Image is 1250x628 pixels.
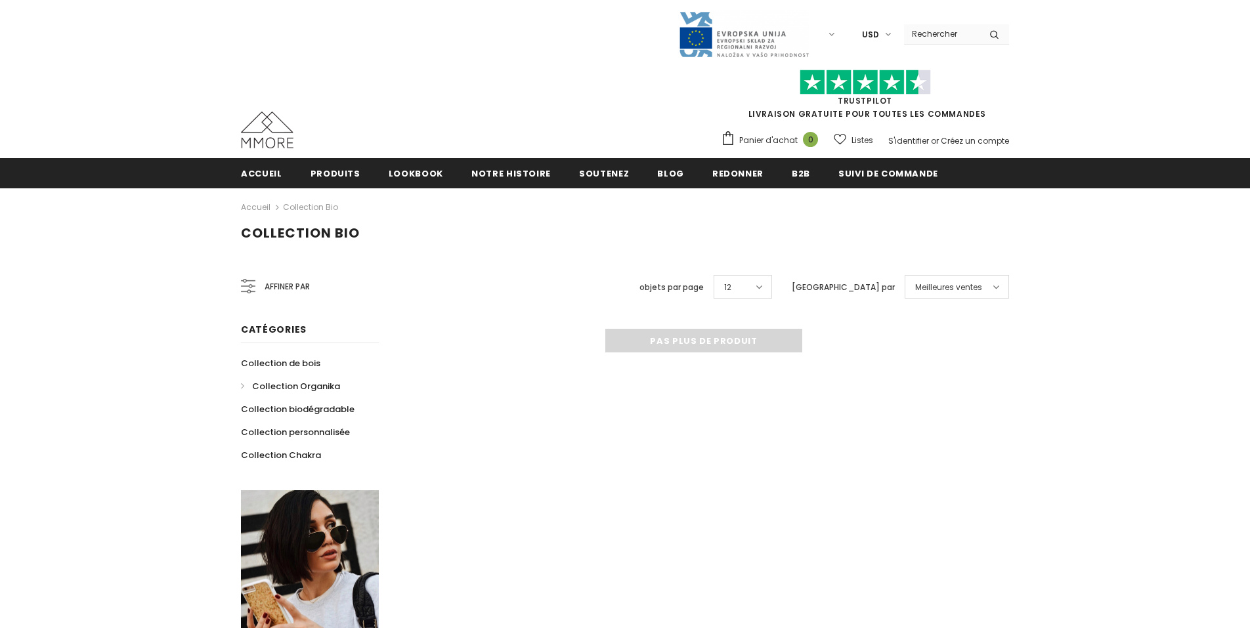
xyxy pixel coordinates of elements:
span: Catégories [241,323,307,336]
a: Collection Bio [283,201,338,213]
span: or [931,135,939,146]
a: Accueil [241,158,282,188]
a: Collection personnalisée [241,421,350,444]
span: Collection de bois [241,357,320,369]
a: Blog [657,158,684,188]
img: Cas MMORE [241,112,293,148]
a: Redonner [712,158,764,188]
span: Collection Organika [252,380,340,392]
a: Collection Chakra [241,444,321,467]
a: Collection Organika [241,375,340,398]
a: B2B [792,158,810,188]
a: soutenez [579,158,629,188]
a: Produits [311,158,360,188]
span: Collection biodégradable [241,403,355,415]
span: Listes [851,134,873,147]
a: Panier d'achat 0 [721,131,825,150]
label: [GEOGRAPHIC_DATA] par [792,281,895,294]
span: Notre histoire [471,167,551,180]
a: Collection de bois [241,352,320,375]
span: Collection personnalisée [241,426,350,438]
span: Redonner [712,167,764,180]
input: Search Site [904,24,980,43]
span: soutenez [579,167,629,180]
span: Accueil [241,167,282,180]
a: Listes [834,129,873,152]
span: Suivi de commande [838,167,938,180]
a: Lookbook [389,158,443,188]
span: 0 [803,132,818,147]
a: Suivi de commande [838,158,938,188]
img: Javni Razpis [678,10,809,58]
a: Collection biodégradable [241,398,355,421]
span: USD [862,28,879,41]
a: Notre histoire [471,158,551,188]
a: S'identifier [888,135,929,146]
span: Lookbook [389,167,443,180]
span: Collection Chakra [241,449,321,461]
span: Affiner par [265,280,310,294]
img: Faites confiance aux étoiles pilotes [800,70,931,95]
span: Meilleures ventes [915,281,982,294]
a: Accueil [241,199,270,215]
span: LIVRAISON GRATUITE POUR TOUTES LES COMMANDES [721,75,1009,119]
a: Javni Razpis [678,28,809,39]
span: Blog [657,167,684,180]
span: Produits [311,167,360,180]
label: objets par page [639,281,704,294]
span: 12 [724,281,731,294]
a: Créez un compte [941,135,1009,146]
span: B2B [792,167,810,180]
span: Panier d'achat [739,134,798,147]
span: Collection Bio [241,224,360,242]
a: TrustPilot [838,95,892,106]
